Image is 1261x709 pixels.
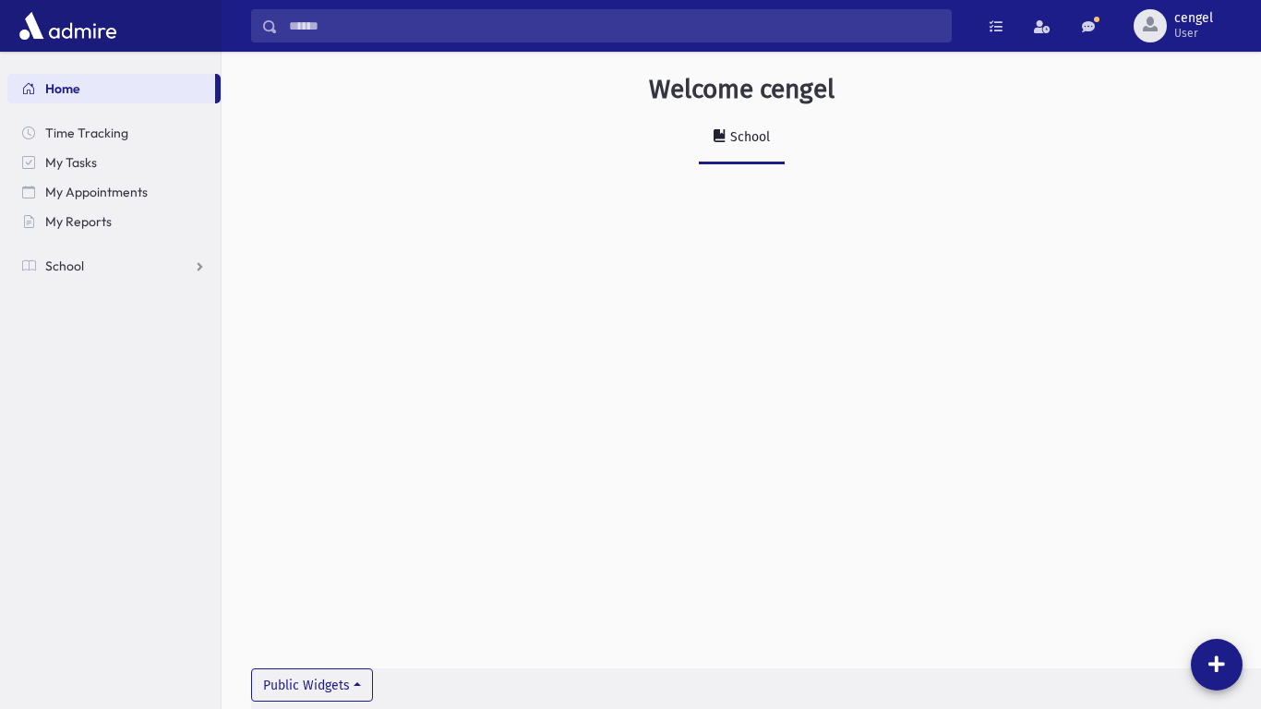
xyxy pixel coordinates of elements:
a: My Tasks [7,148,221,177]
span: Time Tracking [45,125,128,141]
a: School [7,251,221,281]
span: cengel [1174,11,1213,26]
a: My Appointments [7,177,221,207]
span: My Reports [45,213,112,230]
div: School [727,129,770,145]
span: Home [45,80,80,97]
h3: Welcome cengel [649,74,835,105]
span: My Appointments [45,184,148,200]
span: School [45,258,84,274]
input: Search [278,9,951,42]
span: My Tasks [45,154,97,171]
a: Home [7,74,215,103]
button: Public Widgets [251,668,373,702]
span: User [1174,26,1213,41]
img: AdmirePro [15,7,121,44]
a: My Reports [7,207,221,236]
a: Time Tracking [7,118,221,148]
a: School [699,113,785,164]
